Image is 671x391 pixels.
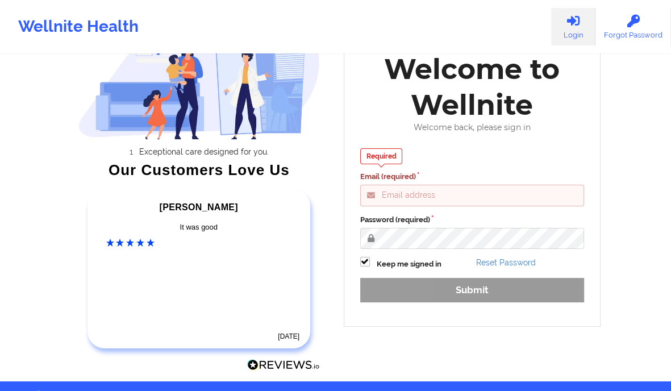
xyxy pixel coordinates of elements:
div: Welcome to Wellnite [352,51,593,123]
label: Password (required) [360,214,585,226]
img: wellnite-auth-hero_200.c722682e.png [78,8,320,139]
time: [DATE] [278,332,299,340]
input: Email address [360,185,585,206]
span: [PERSON_NAME] [160,202,238,212]
div: It was good [106,222,292,233]
label: Email (required) [360,171,585,182]
a: Reset Password [476,258,536,267]
div: Welcome back, please sign in [352,123,593,132]
label: Keep me signed in [377,259,441,270]
div: Required [360,148,403,164]
a: Forgot Password [595,8,671,45]
a: Reviews.io Logo [247,359,320,374]
li: Exceptional care designed for you. [89,147,320,156]
img: Reviews.io Logo [247,359,320,371]
div: Our Customers Love Us [78,164,320,176]
a: Login [551,8,595,45]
